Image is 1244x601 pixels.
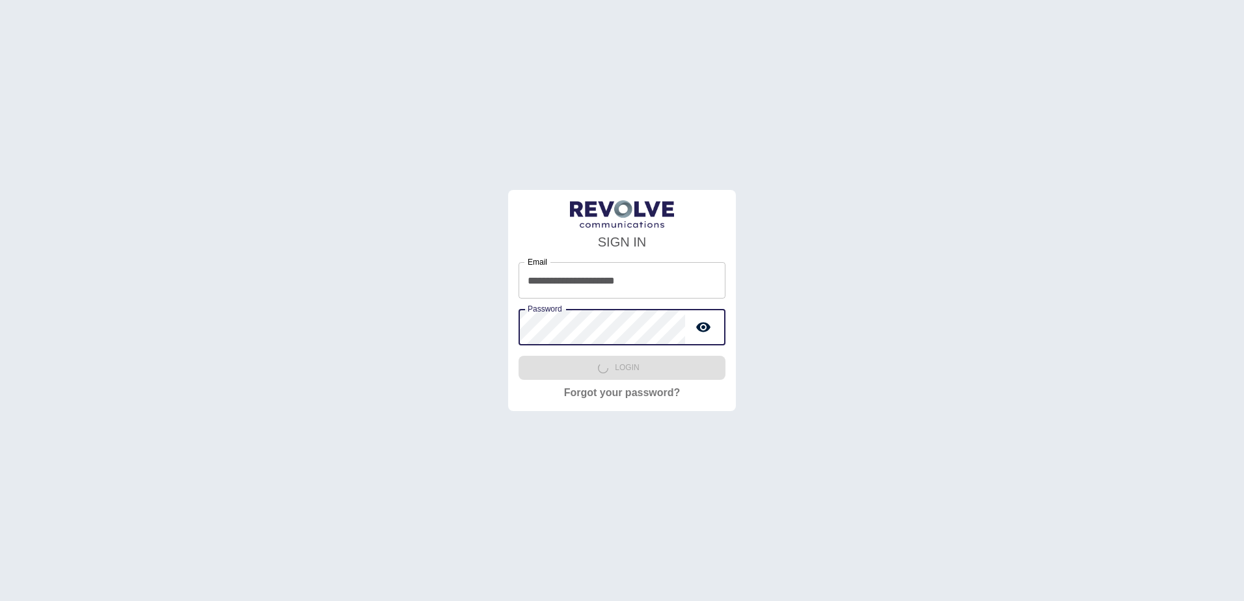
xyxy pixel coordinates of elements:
[570,200,674,228] img: LogoText
[564,385,681,401] a: Forgot your password?
[528,303,562,314] label: Password
[690,314,716,340] button: toggle password visibility
[528,256,547,267] label: Email
[519,232,725,252] h4: SIGN IN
